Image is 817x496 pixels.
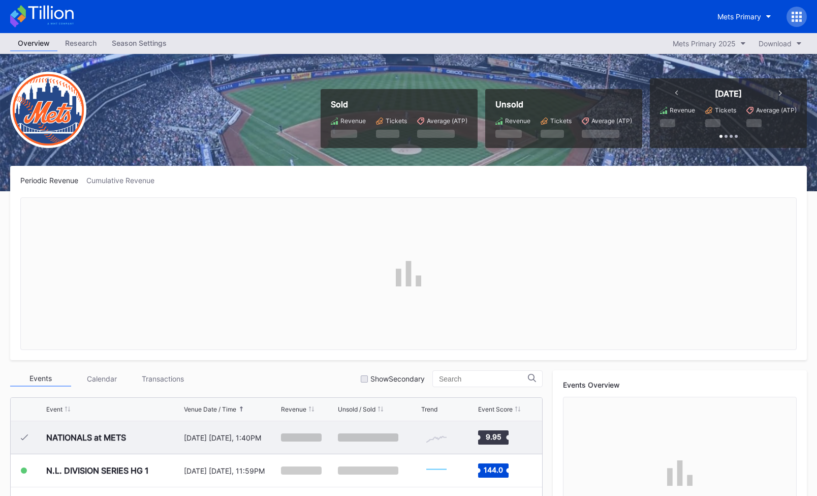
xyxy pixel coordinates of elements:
svg: Chart title [421,458,452,483]
div: Revenue [670,106,695,114]
a: Season Settings [104,36,174,51]
div: Event [46,405,62,413]
div: Revenue [281,405,306,413]
text: 9.95 [485,432,501,441]
img: New-York-Mets-Transparent.png [10,72,86,148]
div: Tickets [386,117,407,125]
div: Revenue [505,117,530,125]
div: Periodic Revenue [20,176,86,185]
div: Events [10,371,71,387]
div: Events Overview [563,381,797,389]
button: Mets Primary [710,7,779,26]
div: Sold [331,99,467,109]
div: Revenue [340,117,366,125]
input: Search [439,375,528,383]
div: Unsold [495,99,632,109]
div: Cumulative Revenue [86,176,163,185]
div: N.L. DIVISION SERIES HG 1 [46,465,149,476]
div: Average (ATP) [591,117,632,125]
div: [DATE] [DATE], 11:59PM [184,466,278,475]
a: Research [57,36,104,51]
div: Event Score [478,405,513,413]
div: Mets Primary 2025 [673,39,736,48]
button: Mets Primary 2025 [668,37,751,50]
div: Research [57,36,104,50]
div: Show Secondary [370,374,425,383]
div: [DATE] [715,89,742,99]
div: Average (ATP) [756,106,797,114]
div: Trend [421,405,437,413]
div: Unsold / Sold [338,405,375,413]
svg: Chart title [421,425,452,450]
div: Download [759,39,792,48]
div: Season Settings [104,36,174,50]
div: [DATE] [DATE], 1:40PM [184,433,278,442]
div: Calendar [71,371,132,387]
div: NATIONALS at METS [46,432,126,443]
text: 144.0 [484,465,503,474]
a: Overview [10,36,57,51]
div: Average (ATP) [427,117,467,125]
div: Tickets [550,117,572,125]
button: Download [753,37,807,50]
div: Venue Date / Time [184,405,236,413]
div: Mets Primary [717,12,761,21]
div: Transactions [132,371,193,387]
div: Tickets [715,106,736,114]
